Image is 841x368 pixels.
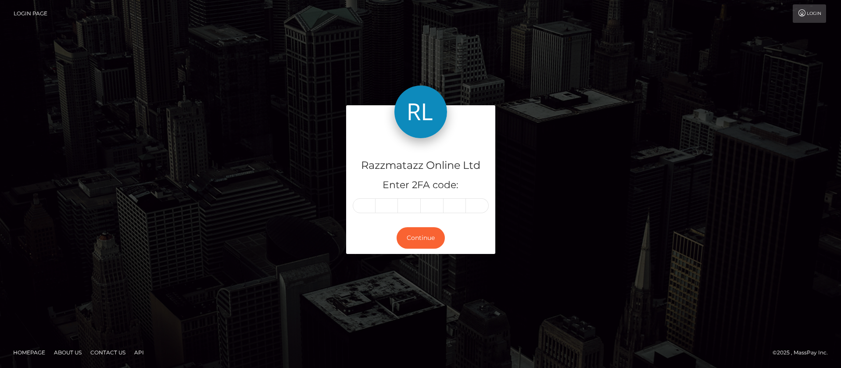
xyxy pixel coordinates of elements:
a: Homepage [10,346,49,359]
img: Razzmatazz Online Ltd [394,86,447,138]
a: API [131,346,147,359]
div: © 2025 , MassPay Inc. [773,348,834,357]
h5: Enter 2FA code: [353,179,489,192]
a: About Us [50,346,85,359]
a: Contact Us [87,346,129,359]
a: Login Page [14,4,47,23]
h4: Razzmatazz Online Ltd [353,158,489,173]
a: Login [793,4,826,23]
button: Continue [397,227,445,249]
